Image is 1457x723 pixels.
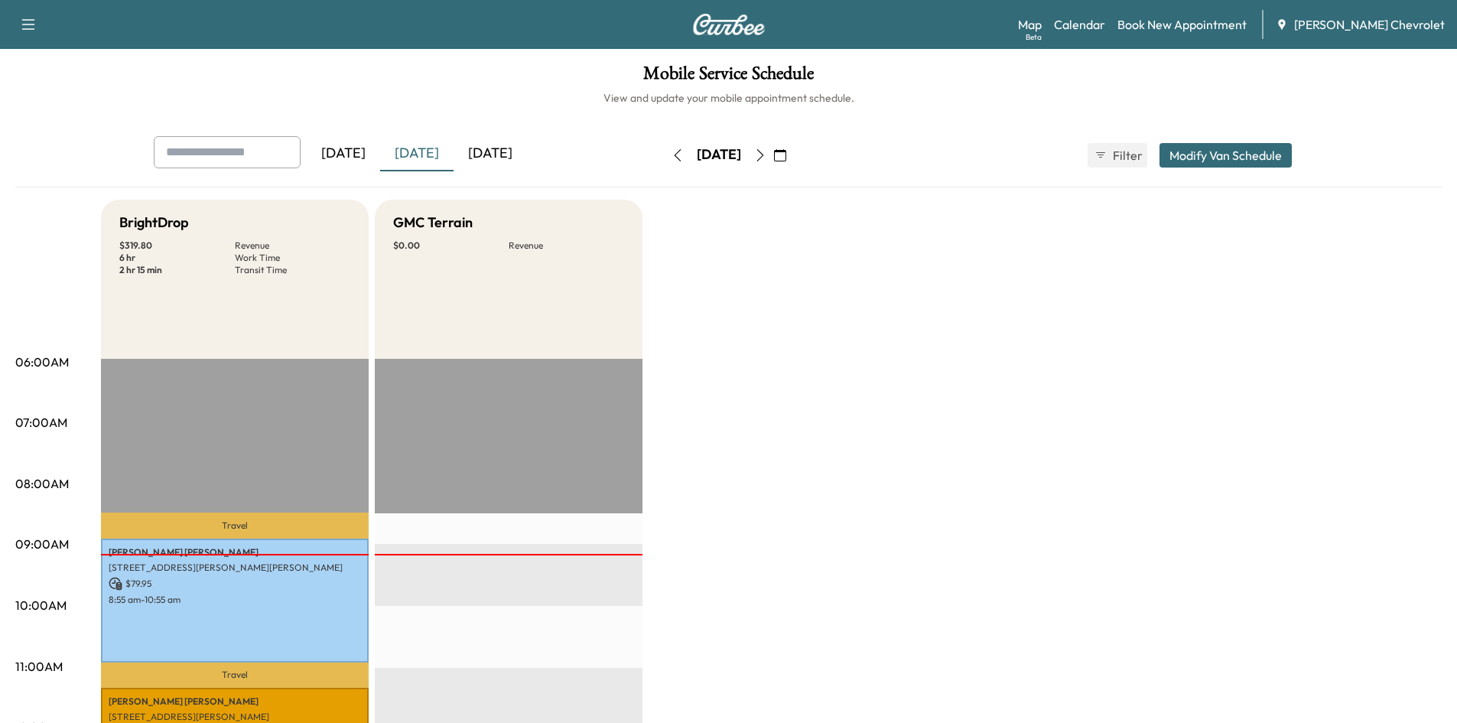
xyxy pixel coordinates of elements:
[509,239,624,252] p: Revenue
[101,663,369,689] p: Travel
[1113,146,1140,164] span: Filter
[1294,15,1445,34] span: [PERSON_NAME] Chevrolet
[235,264,350,276] p: Transit Time
[393,212,473,233] h5: GMC Terrain
[1088,143,1147,168] button: Filter
[1117,15,1247,34] a: Book New Appointment
[15,474,69,493] p: 08:00AM
[393,239,509,252] p: $ 0.00
[15,535,69,553] p: 09:00AM
[119,212,189,233] h5: BrightDrop
[15,596,67,614] p: 10:00AM
[101,513,369,539] p: Travel
[235,239,350,252] p: Revenue
[119,252,235,264] p: 6 hr
[109,594,361,606] p: 8:55 am - 10:55 am
[109,577,361,591] p: $ 79.95
[1018,15,1042,34] a: MapBeta
[235,252,350,264] p: Work Time
[109,546,361,559] p: [PERSON_NAME] [PERSON_NAME]
[1159,143,1292,168] button: Modify Van Schedule
[454,136,527,171] div: [DATE]
[1054,15,1105,34] a: Calendar
[15,657,63,676] p: 11:00AM
[109,695,361,708] p: [PERSON_NAME] [PERSON_NAME]
[15,64,1442,90] h1: Mobile Service Schedule
[15,90,1442,106] h6: View and update your mobile appointment schedule.
[697,145,741,164] div: [DATE]
[692,14,766,35] img: Curbee Logo
[119,264,235,276] p: 2 hr 15 min
[15,413,67,432] p: 07:00AM
[109,562,361,574] p: [STREET_ADDRESS][PERSON_NAME][PERSON_NAME]
[307,136,380,171] div: [DATE]
[380,136,454,171] div: [DATE]
[15,353,69,371] p: 06:00AM
[109,711,361,723] p: [STREET_ADDRESS][PERSON_NAME]
[119,239,235,252] p: $ 319.80
[1026,31,1042,43] div: Beta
